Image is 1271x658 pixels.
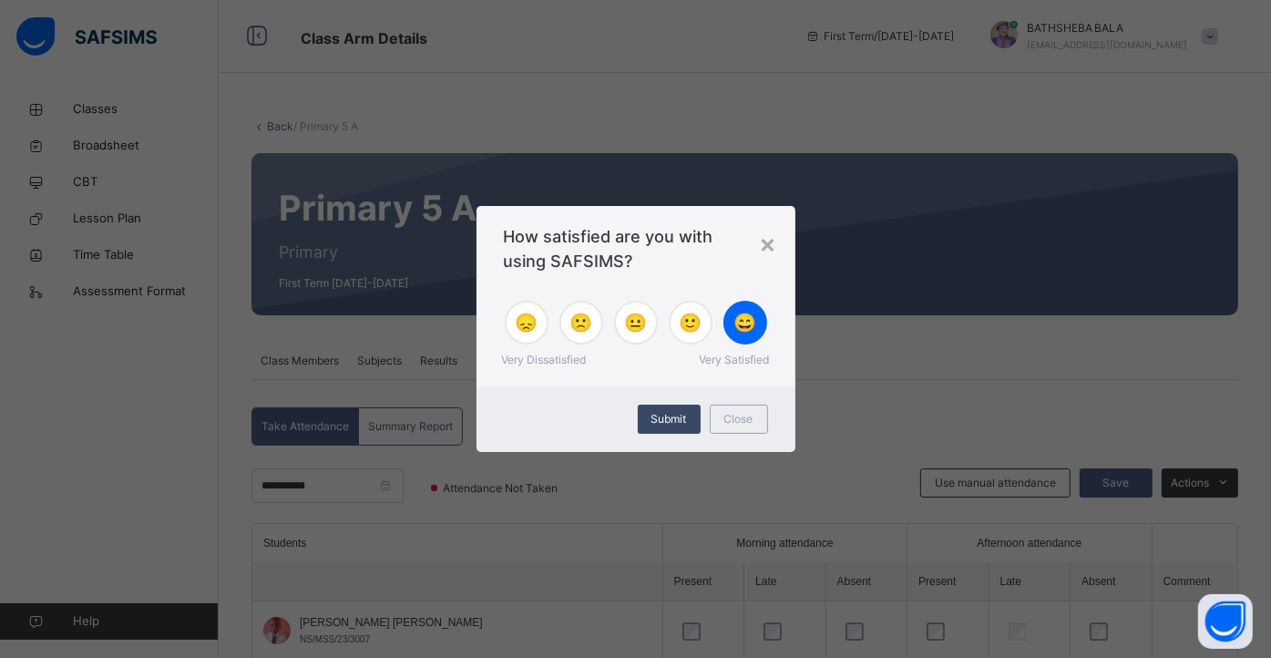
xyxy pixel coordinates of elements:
[502,352,587,368] span: Very Dissatisfied
[624,309,647,336] span: 😐
[733,309,756,336] span: 😄
[504,224,768,273] span: How satisfied are you with using SAFSIMS?
[700,352,770,368] span: Very Satisfied
[1198,594,1253,649] button: Open asap
[569,309,592,336] span: 🙁
[724,411,753,427] span: Close
[679,309,702,336] span: 🙂
[651,411,687,427] span: Submit
[515,309,538,336] span: 😞
[760,224,777,262] div: ×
